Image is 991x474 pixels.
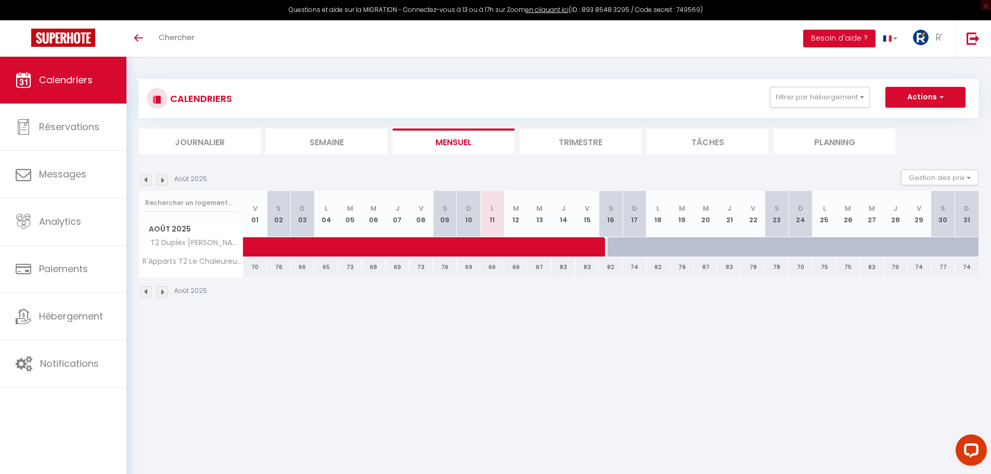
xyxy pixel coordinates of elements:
img: ... [913,30,929,45]
abbr: S [775,203,779,213]
div: 73 [409,258,433,277]
abbr: V [253,203,258,213]
th: 13 [528,191,552,237]
p: Août 2025 [174,286,207,296]
span: Chercher [159,32,195,43]
abbr: L [491,203,494,213]
abbr: D [964,203,969,213]
th: 15 [575,191,599,237]
div: 70 [789,258,813,277]
div: 75 [813,258,836,277]
th: 06 [362,191,385,237]
span: Réservations [39,120,99,133]
abbr: M [845,203,851,213]
div: 70 [243,258,267,277]
button: Besoin d'aide ? [803,30,876,47]
span: Calendriers [39,73,93,86]
abbr: D [300,203,305,213]
span: T2 Duplex [PERSON_NAME] [141,237,245,249]
div: 68 [362,258,385,277]
th: 04 [314,191,338,237]
button: Gestion des prix [901,170,979,185]
li: Semaine [266,129,388,154]
li: Tâches [647,129,768,154]
th: 27 [860,191,884,237]
abbr: D [466,203,471,213]
span: Paiements [39,262,88,275]
div: 83 [717,258,741,277]
th: 29 [907,191,931,237]
span: Notifications [40,357,99,370]
abbr: S [443,203,447,213]
iframe: LiveChat chat widget [947,430,991,474]
li: Trimestre [520,129,641,154]
div: 76 [433,258,457,277]
div: 75 [836,258,860,277]
th: 02 [267,191,291,237]
th: 05 [338,191,362,237]
div: 69 [457,258,481,277]
th: 14 [551,191,575,237]
img: Super Booking [31,29,95,47]
abbr: V [585,203,589,213]
a: en cliquant ici [525,5,569,14]
abbr: D [798,203,803,213]
th: 21 [717,191,741,237]
div: 74 [907,258,931,277]
div: 74 [623,258,647,277]
div: 83 [551,258,575,277]
div: 82 [647,258,671,277]
abbr: M [347,203,353,213]
th: 16 [599,191,623,237]
th: 07 [385,191,409,237]
th: 18 [647,191,671,237]
div: 66 [504,258,528,277]
div: 79 [670,258,694,277]
abbr: L [325,203,328,213]
div: 74 [955,258,979,277]
div: 87 [694,258,718,277]
abbr: S [276,203,281,213]
span: Hébergement [39,310,103,323]
th: 11 [480,191,504,237]
th: 10 [457,191,481,237]
abbr: M [703,203,709,213]
abbr: J [893,203,897,213]
th: 08 [409,191,433,237]
span: Messages [39,168,86,181]
div: 66 [480,258,504,277]
div: 83 [860,258,884,277]
th: 24 [789,191,813,237]
li: Mensuel [393,129,514,154]
input: Rechercher un logement... [145,194,237,212]
a: Chercher [151,20,202,57]
div: 67 [528,258,552,277]
p: Août 2025 [174,174,207,184]
button: Filtrer par hébergement [770,87,870,108]
th: 26 [836,191,860,237]
div: 78 [741,258,765,277]
img: logout [967,32,980,45]
abbr: S [941,203,945,213]
th: 03 [291,191,315,237]
div: 82 [599,258,623,277]
abbr: J [727,203,731,213]
div: 78 [765,258,789,277]
th: 30 [931,191,955,237]
abbr: S [609,203,613,213]
span: R' [935,31,943,44]
div: 69 [385,258,409,277]
button: Actions [885,87,966,108]
li: Journalier [139,129,261,154]
abbr: M [370,203,377,213]
div: 79 [884,258,908,277]
th: 22 [741,191,765,237]
abbr: V [419,203,423,213]
abbr: J [395,203,400,213]
th: 09 [433,191,457,237]
abbr: M [513,203,519,213]
li: Planning [774,129,895,154]
th: 31 [955,191,979,237]
th: 17 [623,191,647,237]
